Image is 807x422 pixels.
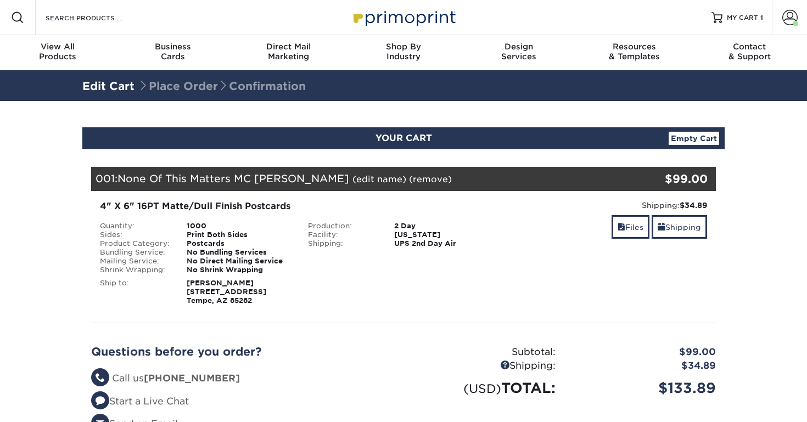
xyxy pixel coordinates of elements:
span: Place Order Confirmation [138,80,306,93]
input: SEARCH PRODUCTS..... [44,11,152,24]
div: Shipping: [300,239,386,248]
div: UPS 2nd Day Air [386,239,507,248]
a: Start a Live Chat [91,396,189,407]
div: Ship to: [92,279,178,305]
span: Business [115,42,231,52]
div: [US_STATE] [386,230,507,239]
span: shipping [658,223,665,232]
li: Call us [91,372,395,386]
span: None Of This Matters MC [PERSON_NAME] [117,172,349,184]
div: Marketing [231,42,346,61]
div: Production: [300,222,386,230]
div: $34.89 [564,359,724,373]
div: 001: [91,167,612,191]
div: Quantity: [92,222,178,230]
div: Industry [346,42,461,61]
span: Contact [692,42,807,52]
div: No Bundling Services [178,248,300,257]
div: Shipping: [515,200,707,211]
span: Shop By [346,42,461,52]
div: $99.00 [564,345,724,359]
span: MY CART [727,13,758,22]
strong: [PHONE_NUMBER] [144,373,240,384]
span: YOUR CART [376,133,432,143]
span: 1 [760,14,763,21]
div: 2 Day [386,222,507,230]
div: No Direct Mailing Service [178,257,300,266]
div: & Support [692,42,807,61]
div: $99.00 [612,171,708,187]
a: BusinessCards [115,35,231,70]
a: Files [612,215,649,239]
div: 4" X 6" 16PT Matte/Dull Finish Postcards [100,200,499,213]
div: No Shrink Wrapping [178,266,300,274]
img: Primoprint [349,5,458,29]
div: Print Both Sides [178,230,300,239]
div: Shrink Wrapping: [92,266,178,274]
div: Subtotal: [403,345,564,359]
div: Postcards [178,239,300,248]
small: (USD) [463,381,501,396]
div: Shipping: [403,359,564,373]
div: 1000 [178,222,300,230]
a: Direct MailMarketing [231,35,346,70]
a: Edit Cart [82,80,134,93]
h2: Questions before you order? [91,345,395,358]
div: Services [461,42,576,61]
a: (remove) [409,174,452,184]
a: Contact& Support [692,35,807,70]
span: files [618,223,625,232]
span: Design [461,42,576,52]
a: Shop ByIndustry [346,35,461,70]
div: TOTAL: [403,378,564,398]
strong: $34.89 [680,201,707,210]
a: (edit name) [352,174,406,184]
div: Cards [115,42,231,61]
a: DesignServices [461,35,576,70]
div: & Templates [576,42,692,61]
div: $133.89 [564,378,724,398]
div: Sides: [92,230,178,239]
a: Empty Cart [669,132,719,145]
div: Product Category: [92,239,178,248]
div: Facility: [300,230,386,239]
a: Shipping [652,215,707,239]
div: Mailing Service: [92,257,178,266]
a: Resources& Templates [576,35,692,70]
strong: [PERSON_NAME] [STREET_ADDRESS] Tempe, AZ 85282 [187,279,266,305]
span: Direct Mail [231,42,346,52]
span: Resources [576,42,692,52]
div: Bundling Service: [92,248,178,257]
